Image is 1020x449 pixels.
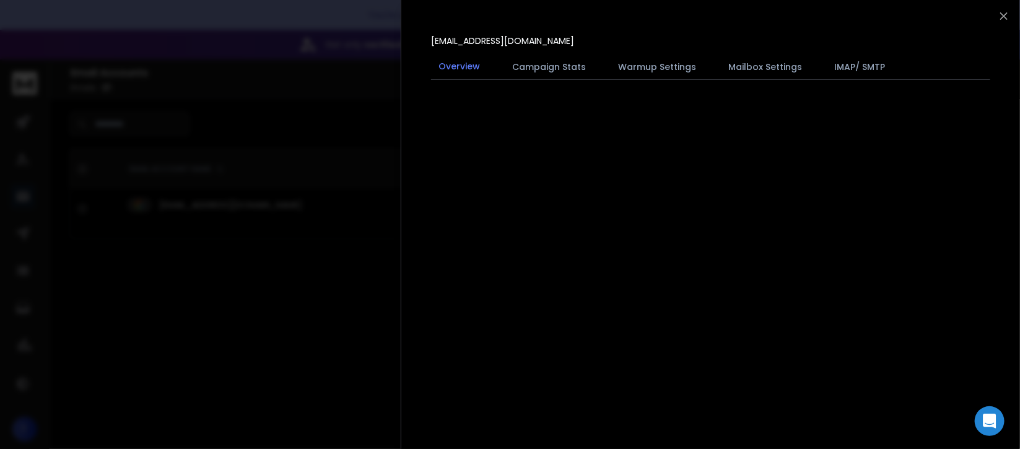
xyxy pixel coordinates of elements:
button: Campaign Stats [505,53,593,81]
button: Mailbox Settings [721,53,809,81]
button: Overview [431,53,487,81]
button: IMAP/ SMTP [827,53,892,81]
button: Warmup Settings [611,53,704,81]
p: [EMAIL_ADDRESS][DOMAIN_NAME] [431,35,574,47]
div: Open Intercom Messenger [975,406,1005,436]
